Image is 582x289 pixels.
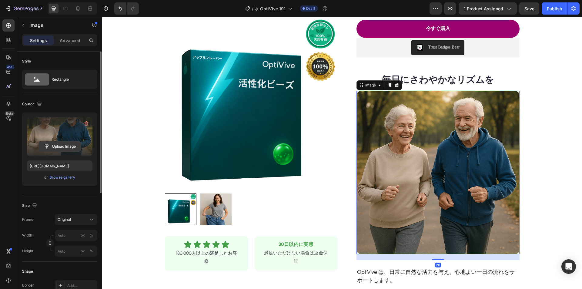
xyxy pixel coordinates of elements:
[252,5,253,12] span: /
[89,233,93,238] div: %
[55,246,97,257] input: px%
[547,5,562,12] div: Publish
[22,217,33,222] label: Frame
[38,141,81,152] button: Upload Image
[464,5,503,12] span: 1 product assigned
[5,111,15,116] div: Beta
[542,2,567,15] button: Publish
[49,175,75,180] div: Browse gallery
[22,59,31,64] div: Style
[519,2,539,15] button: Save
[58,217,71,222] span: Original
[333,246,339,250] div: 20
[49,174,75,180] button: Browse gallery
[6,65,15,69] div: 450
[22,269,33,274] div: Shape
[254,3,417,21] button: 今すぐ購入
[2,2,45,15] button: 7
[29,22,81,29] p: Image
[314,27,321,34] img: CLDR_q6erfwCEAE=.png
[79,232,86,239] button: %
[55,230,97,241] input: px%
[88,247,95,255] button: px
[102,17,582,289] iframe: Design area
[114,2,139,15] div: Undo/Redo
[52,72,89,86] div: Rectangle
[22,248,33,254] label: Height
[22,100,43,108] div: Source
[22,283,34,288] div: Border
[89,248,93,254] div: %
[22,233,32,238] label: Width
[88,232,95,239] button: px
[27,160,92,171] input: https://example.com/image.jpg
[162,233,226,247] span: 満足いただけない場合は返金保証
[262,66,275,71] div: Image
[255,5,286,12] span: 水 OptiVive 191
[30,37,47,44] p: Settings
[60,37,80,44] p: Advanced
[326,27,358,33] div: Trust Badges Bear
[67,283,96,288] div: Add...
[254,74,417,237] img: gempages_577595790776599228-ee3335ef-53c0-4420-92e5-2468d9baa660.png
[524,6,534,11] span: Save
[79,247,86,255] button: %
[459,2,517,15] button: 1 product assigned
[81,233,85,238] div: px
[40,5,42,12] p: 7
[561,259,576,274] div: Open Intercom Messenger
[306,6,315,11] span: Draft
[309,23,363,38] button: Trust Badges Bear
[81,248,85,254] div: px
[324,7,348,16] div: 今すぐ購入
[280,57,392,68] strong: 毎日にさわやかなリズムを
[44,174,48,181] span: or
[22,202,38,210] div: Size
[176,224,211,230] strong: 30日以内に実感
[255,251,417,267] p: OptiVive は、日常に自然な活力を与え、心地よい一日の流れをサポートします。
[55,214,97,225] button: Original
